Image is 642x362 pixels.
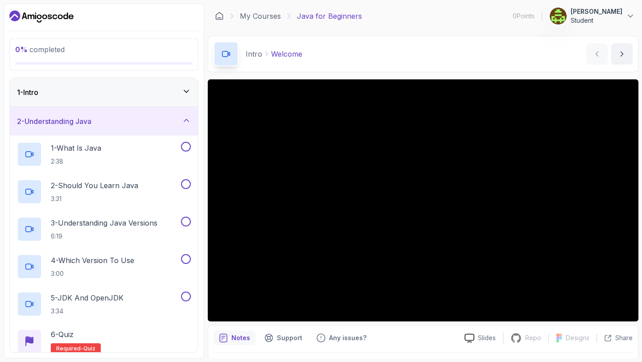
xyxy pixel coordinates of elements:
button: 4-Which Version To Use3:00 [17,254,191,279]
button: user profile image[PERSON_NAME]Student [549,7,635,25]
p: Java for Beginners [297,11,362,21]
p: Share [615,333,633,342]
button: 1-What Is Java2:38 [17,142,191,167]
a: Dashboard [9,9,74,24]
p: 5 - JDK And OpenJDK [51,292,123,303]
a: Slides [457,333,503,343]
button: 6-QuizRequired-quiz [17,329,191,354]
button: 5-JDK And OpenJDK3:34 [17,292,191,317]
span: 0 % [15,45,28,54]
a: Dashboard [215,12,224,21]
img: user profile image [550,8,567,25]
p: 0 Points [513,12,535,21]
p: Any issues? [329,333,366,342]
p: 3:00 [51,269,134,278]
button: 3-Understanding Java Versions6:19 [17,217,191,242]
p: 3:34 [51,307,123,316]
p: 2 - Should You Learn Java [51,180,138,191]
button: Share [597,333,633,342]
p: 3 - Understanding Java Versions [51,218,157,228]
p: 3:31 [51,194,138,203]
span: quiz [83,345,95,352]
p: 6 - Quiz [51,329,74,340]
p: Welcome [271,49,302,59]
p: Slides [478,333,496,342]
button: next content [611,43,633,65]
p: 6:19 [51,232,157,241]
h3: 2 - Understanding Java [17,116,91,127]
iframe: 1 - Hi [208,79,638,321]
span: completed [15,45,65,54]
p: 4 - Which Version To Use [51,255,134,266]
button: 2-Should You Learn Java3:31 [17,179,191,204]
button: 2-Understanding Java [10,107,198,136]
a: My Courses [240,11,281,21]
p: [PERSON_NAME] [571,7,622,16]
p: Student [571,16,622,25]
p: Repo [525,333,541,342]
button: Support button [259,331,308,345]
span: Required- [56,345,83,352]
p: Designs [566,333,589,342]
p: Notes [231,333,250,342]
p: 2:38 [51,157,101,166]
button: previous content [586,43,608,65]
h3: 1 - Intro [17,87,38,98]
p: Support [277,333,302,342]
button: Feedback button [311,331,372,345]
button: notes button [214,331,255,345]
button: 1-Intro [10,78,198,107]
p: Intro [246,49,262,59]
p: 1 - What Is Java [51,143,101,153]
